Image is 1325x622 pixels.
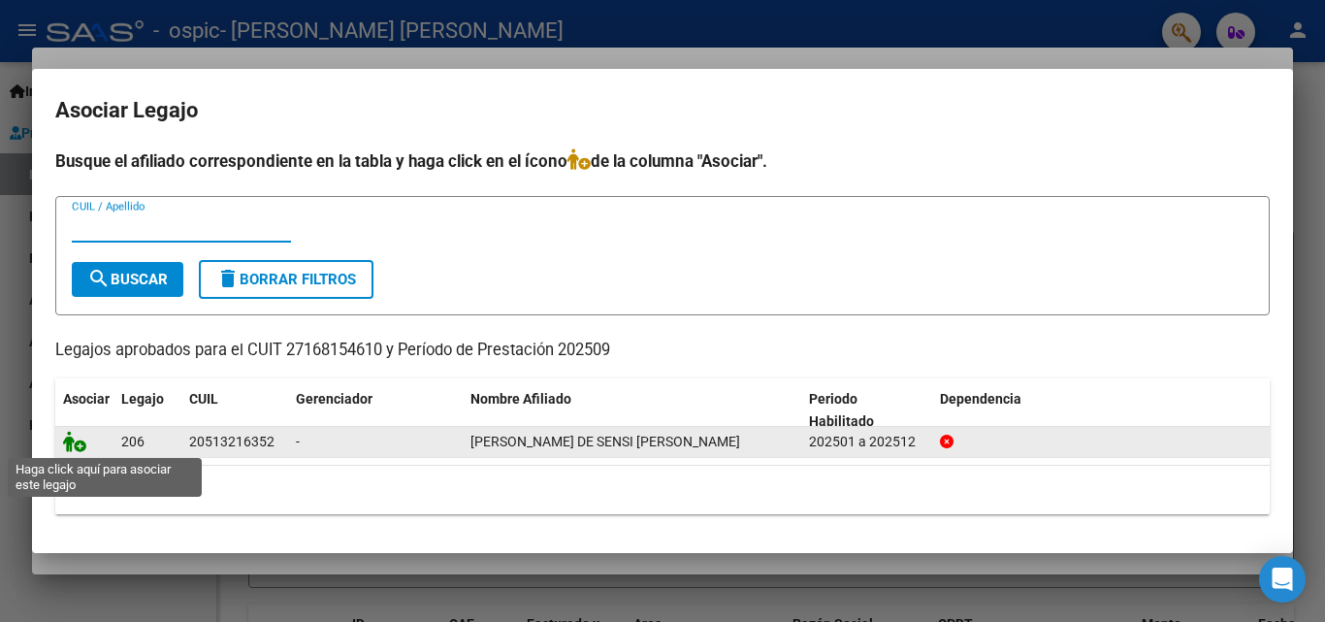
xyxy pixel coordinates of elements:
[296,434,300,449] span: -
[470,434,740,449] span: MOSCATELLI DE SENSI SALVADOR
[87,267,111,290] mat-icon: search
[463,378,801,442] datatable-header-cell: Nombre Afiliado
[55,92,1270,129] h2: Asociar Legajo
[121,391,164,407] span: Legajo
[113,378,181,442] datatable-header-cell: Legajo
[189,431,275,453] div: 20513216352
[1259,556,1306,603] div: Open Intercom Messenger
[199,260,373,299] button: Borrar Filtros
[809,391,874,429] span: Periodo Habilitado
[63,391,110,407] span: Asociar
[216,267,240,290] mat-icon: delete
[189,391,218,407] span: CUIL
[940,391,1021,407] span: Dependencia
[72,262,183,297] button: Buscar
[55,148,1270,174] h4: Busque el afiliado correspondiente en la tabla y haga click en el ícono de la columna "Asociar".
[470,391,571,407] span: Nombre Afiliado
[288,378,463,442] datatable-header-cell: Gerenciador
[87,271,168,288] span: Buscar
[55,466,1270,514] div: 1 registros
[216,271,356,288] span: Borrar Filtros
[55,339,1270,363] p: Legajos aprobados para el CUIT 27168154610 y Período de Prestación 202509
[296,391,372,407] span: Gerenciador
[932,378,1271,442] datatable-header-cell: Dependencia
[181,378,288,442] datatable-header-cell: CUIL
[801,378,932,442] datatable-header-cell: Periodo Habilitado
[55,378,113,442] datatable-header-cell: Asociar
[121,434,145,449] span: 206
[809,431,924,453] div: 202501 a 202512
